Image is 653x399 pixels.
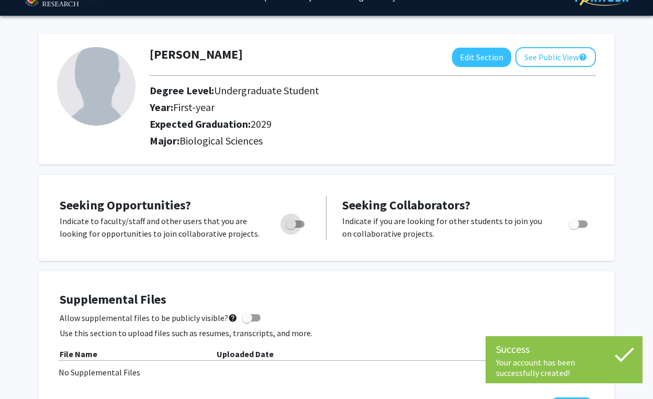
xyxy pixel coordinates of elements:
[179,134,263,147] span: Biological Sciences
[150,118,537,130] h2: Expected Graduation:
[579,51,587,63] mat-icon: help
[8,352,44,391] iframe: Chat
[150,47,243,62] h1: [PERSON_NAME]
[60,312,238,324] span: Allow supplemental files to be publicly visible?
[342,197,470,213] span: Seeking Collaborators?
[60,292,593,307] h4: Supplemental Files
[173,101,215,114] span: First-year
[150,135,596,147] h2: Major:
[60,197,191,213] span: Seeking Opportunities?
[60,349,97,359] b: File Name
[150,84,537,97] h2: Degree Level:
[452,48,511,67] button: Edit Section
[60,215,266,240] p: Indicate to faculty/staff and other users that you are looking for opportunities to join collabor...
[217,349,274,359] b: Uploaded Date
[251,117,272,130] span: 2029
[228,312,238,324] mat-icon: help
[150,101,537,114] h2: Year:
[342,215,549,240] p: Indicate if you are looking for other students to join you on collaborative projects.
[282,215,310,230] div: Toggle
[57,47,136,126] img: Profile Picture
[496,357,632,378] div: Your account has been successfully created!
[496,341,632,357] div: Success
[515,47,596,67] button: See Public View
[59,366,594,379] div: No Supplemental Files
[60,327,593,339] p: Use this section to upload files such as resumes, transcripts, and more.
[214,84,319,97] span: Undergraduate Student
[565,215,593,230] div: Toggle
